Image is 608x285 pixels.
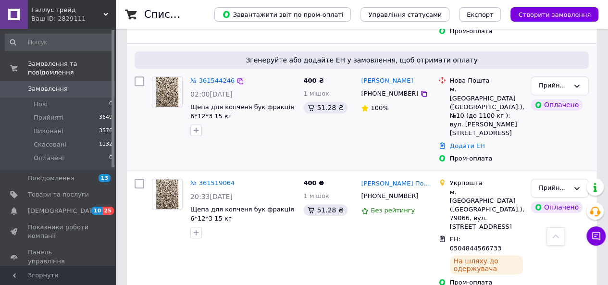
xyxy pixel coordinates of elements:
[34,113,63,122] span: Прийняті
[31,14,115,23] div: Ваш ID: 2829111
[28,190,89,199] span: Товари та послуги
[99,140,112,149] span: 1132
[190,193,233,200] span: 20:33[DATE]
[222,10,343,19] span: Завантажити звіт по пром-оплаті
[190,103,294,120] a: Щепа для копченя бук фракція 6*12*3 15 кг
[214,7,351,22] button: Завантажити звіт по пром-оплаті
[28,223,89,240] span: Показники роботи компанії
[190,206,294,222] a: Щепа для копченя бук фракція 6*12*3 15 кг
[156,179,179,209] img: Фото товару
[359,190,420,202] div: [PHONE_NUMBER]
[539,183,569,193] div: Прийнято
[450,235,502,252] span: ЕН: 0504844566733
[303,192,329,199] span: 1 мішок
[28,60,115,77] span: Замовлення та повідомлення
[99,113,112,122] span: 3649
[91,207,102,215] span: 10
[359,87,420,100] div: [PHONE_NUMBER]
[303,204,347,216] div: 51.28 ₴
[102,207,113,215] span: 25
[138,55,585,65] span: Згенеруйте або додайте ЕН у замовлення, щоб отримати оплату
[190,90,233,98] span: 02:00[DATE]
[450,188,523,232] div: м. [GEOGRAPHIC_DATA] ([GEOGRAPHIC_DATA].), 79066, вул. [STREET_ADDRESS]
[109,154,112,162] span: 0
[303,179,324,186] span: 400 ₴
[531,99,583,111] div: Оплачено
[190,179,235,186] a: № 361519064
[34,140,66,149] span: Скасовані
[459,7,501,22] button: Експорт
[303,102,347,113] div: 51.28 ₴
[450,76,523,85] div: Нова Пошта
[361,76,413,86] a: [PERSON_NAME]
[501,11,598,18] a: Створити замовлення
[28,248,89,265] span: Панель управління
[510,7,598,22] button: Створити замовлення
[450,154,523,163] div: Пром-оплата
[190,77,235,84] a: № 361544246
[303,77,324,84] span: 400 ₴
[144,9,242,20] h1: Список замовлень
[450,85,523,137] div: м. [GEOGRAPHIC_DATA] ([GEOGRAPHIC_DATA].), №10 (до 1100 кг ): вул. [PERSON_NAME][STREET_ADDRESS]
[34,100,48,109] span: Нові
[539,81,569,91] div: Прийнято
[28,207,99,215] span: [DEMOGRAPHIC_DATA]
[31,6,103,14] span: Галлус трейд
[371,104,388,112] span: 100%
[152,76,183,107] a: Фото товару
[34,154,64,162] span: Оплачені
[467,11,494,18] span: Експорт
[34,127,63,136] span: Виконані
[152,179,183,210] a: Фото товару
[360,7,449,22] button: Управління статусами
[586,226,606,246] button: Чат з покупцем
[531,201,583,213] div: Оплачено
[450,142,485,149] a: Додати ЕН
[371,207,415,214] span: Без рейтингу
[28,174,74,183] span: Повідомлення
[368,11,442,18] span: Управління статусами
[99,127,112,136] span: 3576
[28,85,68,93] span: Замовлення
[361,179,430,188] a: [PERSON_NAME] Подгатець
[450,179,523,187] div: Укрпошта
[156,77,179,107] img: Фото товару
[450,255,523,274] div: На шляху до одержувача
[450,27,523,36] div: Пром-оплата
[518,11,591,18] span: Створити замовлення
[99,174,111,182] span: 13
[5,34,113,51] input: Пошук
[109,100,112,109] span: 0
[303,90,329,97] span: 1 мішок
